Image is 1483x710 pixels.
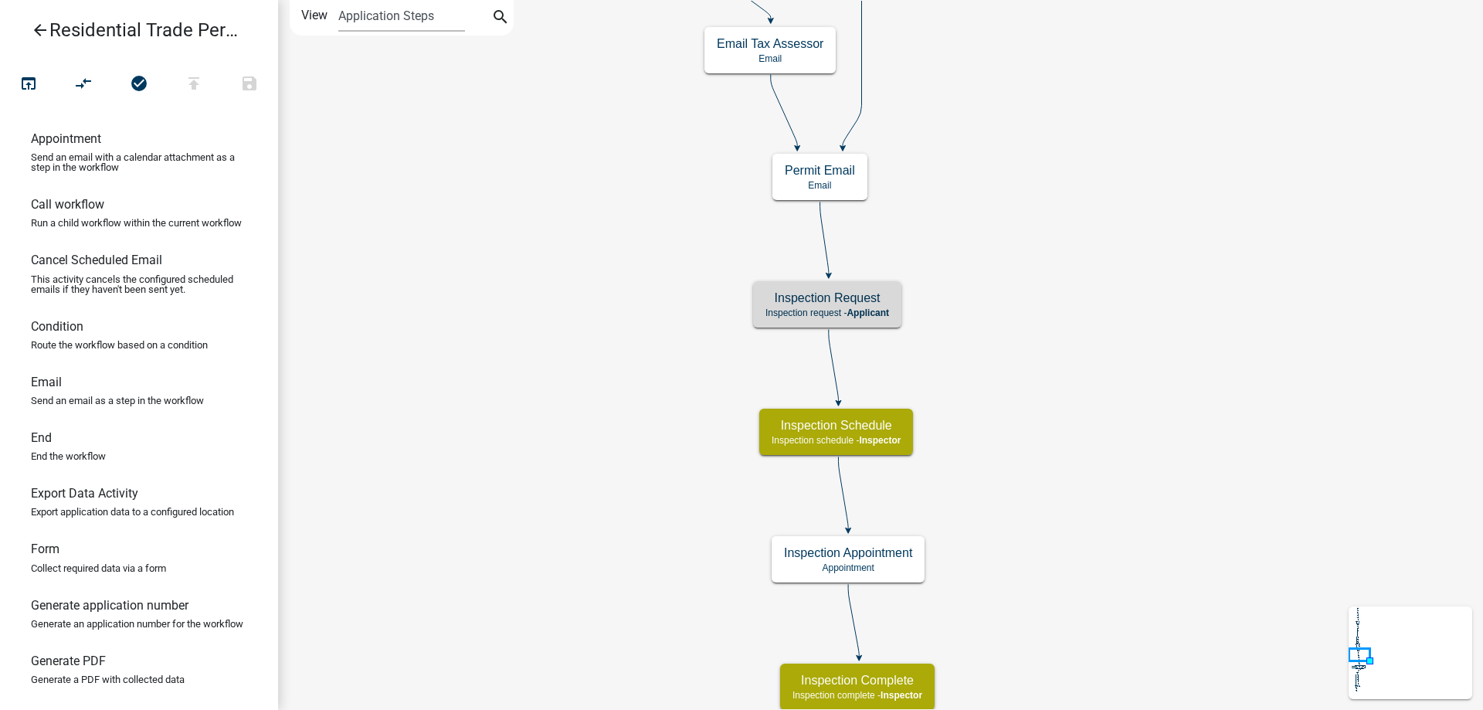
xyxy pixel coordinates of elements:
p: Email [785,180,855,191]
p: Export application data to a configured location [31,507,234,517]
h5: Permit Email [785,163,855,178]
h6: Cancel Scheduled Email [31,253,162,267]
button: Publish [166,68,222,101]
h5: Inspection Complete [792,673,922,688]
div: Workflow actions [1,68,277,105]
p: Email [717,53,823,64]
h5: Inspection Appointment [784,545,912,560]
span: Inspector [881,690,922,701]
i: open_in_browser [19,74,38,96]
i: arrow_back [31,21,49,42]
span: Applicant [847,307,889,318]
p: Appointment [784,562,912,573]
button: No problems [111,68,167,101]
p: This activity cancels the configured scheduled emails if they haven't been sent yet. [31,274,247,294]
i: compare_arrows [75,74,93,96]
p: Generate an application number for the workflow [31,619,243,629]
p: Send an email with a calendar attachment as a step in the workflow [31,152,247,172]
h6: Email [31,375,62,389]
i: check_circle [130,74,148,96]
i: search [491,8,510,29]
p: End the workflow [31,451,106,461]
h6: Generate PDF [31,654,106,668]
h5: Inspection Schedule [772,418,901,433]
p: Inspection schedule - [772,435,901,446]
h6: Export Data Activity [31,486,138,501]
p: Collect required data via a form [31,563,166,573]
h6: End [31,430,52,445]
h5: Email Tax Assessor [717,36,823,51]
h6: Condition [31,319,83,334]
a: Residential Trade Permits/Renovations/ Pools [12,12,253,48]
button: Save [222,68,277,101]
p: Generate a PDF with collected data [31,674,185,685]
h6: Generate application number [31,598,188,613]
p: Inspection request - [765,307,889,318]
h5: Inspection Request [765,290,889,305]
p: Route the workflow based on a condition [31,340,208,350]
button: Auto Layout [56,68,111,101]
h6: Form [31,542,59,556]
p: Inspection complete - [792,690,922,701]
h6: Appointment [31,131,101,146]
button: Test Workflow [1,68,56,101]
p: Send an email as a step in the workflow [31,396,204,406]
i: publish [185,74,203,96]
button: search [488,6,513,31]
p: Run a child workflow within the current workflow [31,218,242,228]
h6: Call workflow [31,197,104,212]
span: Inspector [859,435,901,446]
i: save [240,74,259,96]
